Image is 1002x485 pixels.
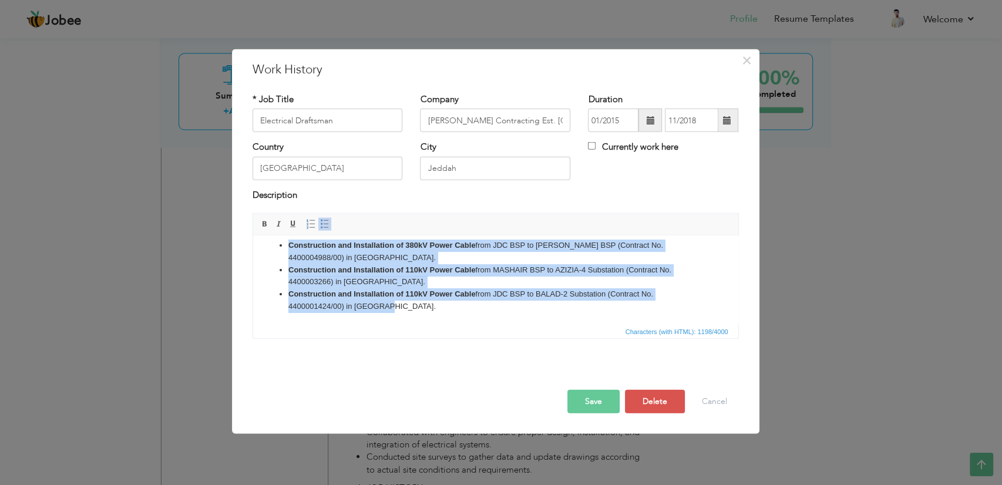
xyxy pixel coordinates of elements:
[625,390,685,413] button: Delete
[253,236,738,324] iframe: Rich Text Editor, workEditor
[258,218,271,231] a: Bold
[588,141,678,153] label: Currently work here
[588,109,638,132] input: From
[253,61,739,79] h3: Work History
[742,50,752,71] span: ×
[273,218,285,231] a: Italic
[253,141,284,153] label: Country
[623,326,731,337] span: Characters (with HTML): 1198/4000
[420,93,458,106] label: Company
[738,51,756,70] button: Close
[287,218,300,231] a: Underline
[588,142,596,150] input: Currently work here
[623,326,732,337] div: Statistics
[253,188,297,201] label: Description
[253,93,294,106] label: * Job Title
[420,141,436,153] label: City
[665,109,718,132] input: Present
[318,218,331,231] a: Insert/Remove Bulleted List
[690,390,739,413] button: Cancel
[304,218,317,231] a: Insert/Remove Numbered List
[588,93,622,106] label: Duration
[567,390,620,413] button: Save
